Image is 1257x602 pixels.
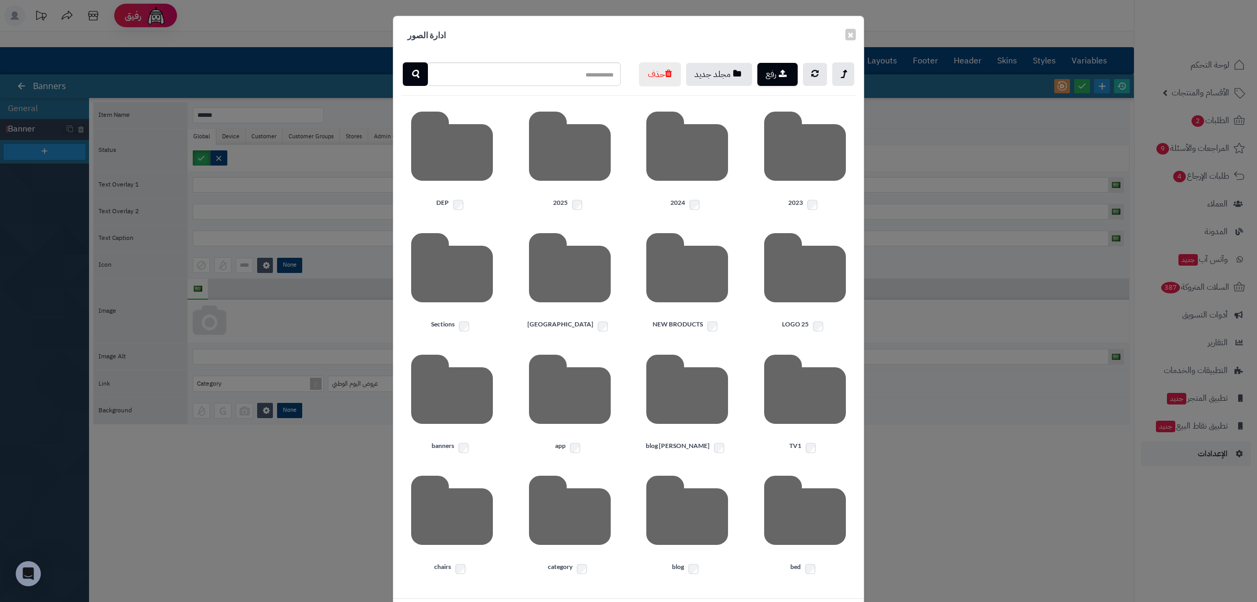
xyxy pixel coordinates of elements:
input: app [570,443,580,453]
label: category [519,562,621,576]
input: bed [805,564,815,574]
input: TV1 [806,443,816,453]
label: bed [754,562,856,576]
label: 2024 [636,198,738,212]
input: blog [688,564,698,574]
label: 2023 [754,198,856,212]
label: chairs [401,562,503,576]
label: DEP [401,198,503,212]
h4: ادارة الصور [401,24,452,47]
input: 2023 [807,200,817,210]
button: حذف [639,62,681,86]
input: banners [458,443,468,453]
button: × [845,29,856,40]
input: 2025 [572,200,582,210]
input: NEW BRODUCTS [708,321,718,331]
label: NEW BRODUCTS [636,320,738,333]
input: 2024 [690,200,700,210]
label: [PERSON_NAME] blog [636,441,738,455]
input: Sections [459,321,469,331]
label: blog [636,562,738,576]
input: [GEOGRAPHIC_DATA] [598,321,608,331]
input: [PERSON_NAME] blog [714,443,724,453]
label: 2025 [519,198,621,212]
label: [GEOGRAPHIC_DATA] [519,320,621,333]
label: TV1 [754,441,856,455]
label: LOGO 25 [754,320,856,333]
input: category [577,564,587,574]
label: banners [401,441,503,455]
button: رفع [757,63,798,86]
button: مجلد جديد [686,63,752,86]
label: Sections [401,320,503,333]
label: app [519,441,621,455]
input: LOGO 25 [813,321,823,331]
div: Open Intercom Messenger [16,561,41,586]
input: chairs [456,564,466,574]
input: DEP [454,200,464,210]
